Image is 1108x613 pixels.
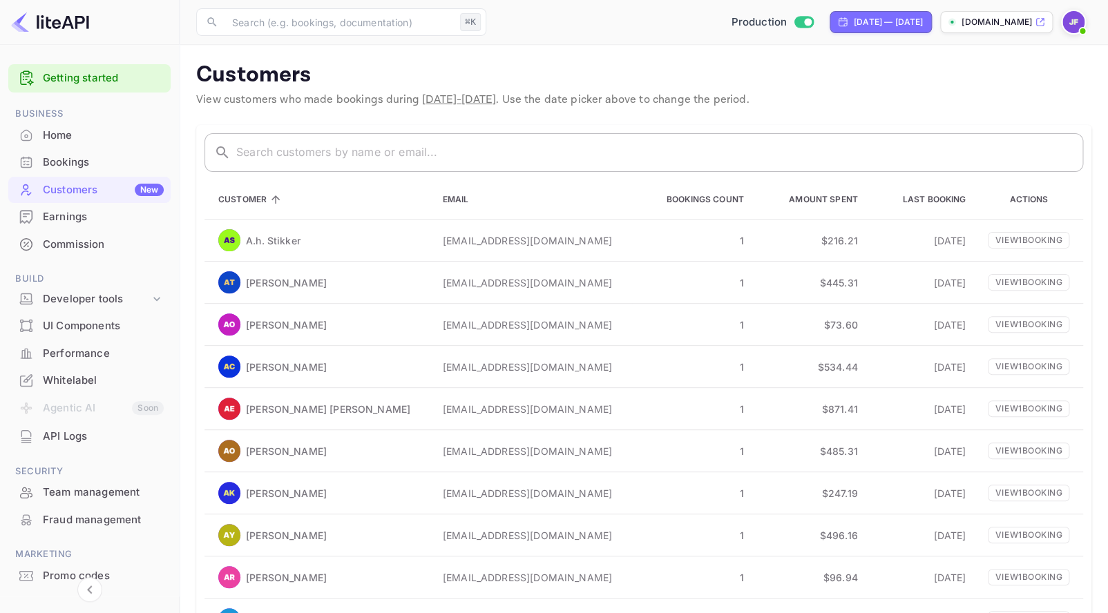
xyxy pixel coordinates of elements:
[43,568,164,584] div: Promo codes
[731,14,787,30] span: Production
[643,275,744,290] p: 1
[8,149,171,176] div: Bookings
[443,570,621,585] p: [EMAIL_ADDRESS][DOMAIN_NAME]
[771,191,858,208] span: Amount Spent
[8,423,171,450] div: API Logs
[43,485,164,500] div: Team management
[246,528,327,543] p: [PERSON_NAME]
[8,177,171,202] a: CustomersNew
[443,191,487,208] span: Email
[766,233,858,248] p: $216.21
[766,360,858,374] p: $534.44
[11,11,89,33] img: LiteAPI logo
[725,14,819,30] div: Switch to Sandbox mode
[218,566,240,588] img: Aurelio Orozco Rojas
[8,423,171,449] a: API Logs
[196,61,1091,89] p: Customers
[43,512,164,528] div: Fraud management
[8,122,171,149] div: Home
[8,464,171,479] span: Security
[643,486,744,500] p: 1
[224,8,455,36] input: Search (e.g. bookings, documentation)
[8,287,171,311] div: Developer tools
[988,232,1069,249] p: View 1 booking
[246,318,327,332] p: [PERSON_NAME]
[988,358,1069,375] p: View 1 booking
[246,570,327,585] p: [PERSON_NAME]
[8,313,171,338] a: UI Components
[443,233,621,248] p: [EMAIL_ADDRESS][DOMAIN_NAME]
[8,106,171,121] span: Business
[43,346,164,362] div: Performance
[977,180,1083,220] th: Actions
[8,547,171,562] span: Marketing
[218,524,240,546] img: Atsuo Yoshida
[443,444,621,458] p: [EMAIL_ADDRESS][DOMAIN_NAME]
[643,528,744,543] p: 1
[218,440,240,462] img: Anders Odhult
[643,444,744,458] p: 1
[218,482,240,504] img: Andrew Knott
[649,191,744,208] span: Bookings Count
[43,209,164,225] div: Earnings
[77,577,102,602] button: Collapse navigation
[880,570,966,585] p: [DATE]
[885,191,966,208] span: Last Booking
[8,64,171,93] div: Getting started
[643,570,744,585] p: 1
[643,318,744,332] p: 1
[218,398,240,420] img: Ana Maria Echeverria
[880,528,966,543] p: [DATE]
[43,128,164,144] div: Home
[988,400,1069,417] p: View 1 booking
[236,133,1083,172] input: Search customers by name or email...
[246,360,327,374] p: [PERSON_NAME]
[8,313,171,340] div: UI Components
[8,367,171,393] a: Whitelabel
[988,527,1069,543] p: View 1 booking
[880,486,966,500] p: [DATE]
[766,528,858,543] p: $496.16
[8,563,171,590] div: Promo codes
[988,274,1069,291] p: View 1 booking
[8,367,171,394] div: Whitelabel
[8,507,171,534] div: Fraud management
[830,11,932,33] div: Click to change the date range period
[880,360,966,374] p: [DATE]
[8,271,171,286] span: Build
[766,570,858,585] p: $96.94
[988,485,1069,501] p: View 1 booking
[766,486,858,500] p: $247.19
[460,13,481,31] div: ⌘K
[43,237,164,253] div: Commission
[8,231,171,257] a: Commission
[246,486,327,500] p: [PERSON_NAME]
[766,444,858,458] p: $485.31
[8,340,171,366] a: Performance
[43,182,164,198] div: Customers
[8,177,171,204] div: CustomersNew
[443,486,621,500] p: [EMAIL_ADDRESS][DOMAIN_NAME]
[766,275,858,290] p: $445.31
[880,233,966,248] p: [DATE]
[422,93,496,107] span: [DATE] - [DATE]
[443,360,621,374] p: [EMAIL_ADDRESS][DOMAIN_NAME]
[880,402,966,416] p: [DATE]
[854,16,923,28] div: [DATE] — [DATE]
[246,402,410,416] p: [PERSON_NAME] [PERSON_NAME]
[766,402,858,416] p: $871.41
[43,318,164,334] div: UI Components
[8,340,171,367] div: Performance
[443,528,621,543] p: [EMAIL_ADDRESS][DOMAIN_NAME]
[443,275,621,290] p: [EMAIL_ADDRESS][DOMAIN_NAME]
[218,356,240,378] img: Amit Chatoo
[43,291,150,307] div: Developer tools
[8,479,171,506] div: Team management
[443,402,621,416] p: [EMAIL_ADDRESS][DOMAIN_NAME]
[8,563,171,588] a: Promo codes
[246,275,327,290] p: [PERSON_NAME]
[643,402,744,416] p: 1
[880,318,966,332] p: [DATE]
[8,122,171,148] a: Home
[246,233,300,248] p: A.h. Stikker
